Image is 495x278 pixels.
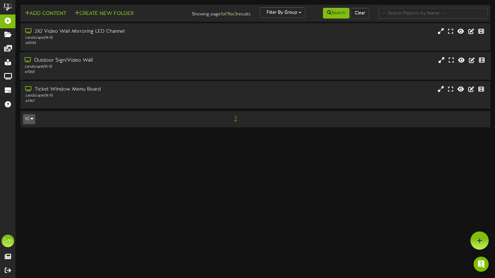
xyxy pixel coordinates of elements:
[23,10,68,18] button: Add Content
[25,35,211,41] div: Landscape ( 16:9 )
[233,115,238,122] span: 1
[25,28,211,35] div: 2X2 Video Wall Mirroring LED Channel
[23,114,35,124] button: 10
[25,86,211,93] div: Ticket Window Menu Board
[351,8,369,19] button: Clear
[474,257,489,272] div: Open Intercom Messenger
[25,57,211,64] div: Outdoor Sign/Video Wall
[260,7,305,18] button: Filter By Group
[25,64,211,69] div: Landscape ( 16:9 )
[221,11,222,17] strong: 1
[379,8,488,19] input: -- Search Playlists by Name --
[2,235,14,247] div: DM
[25,98,211,104] div: # 5167
[323,8,349,19] button: Search
[234,11,237,17] strong: 3
[176,7,256,18] div: Showing page of for results
[25,69,211,75] div: # 5168
[25,41,211,46] div: # 8594
[25,93,211,98] div: Landscape ( 16:9 )
[73,10,135,18] button: Create New Folder
[227,11,229,17] strong: 1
